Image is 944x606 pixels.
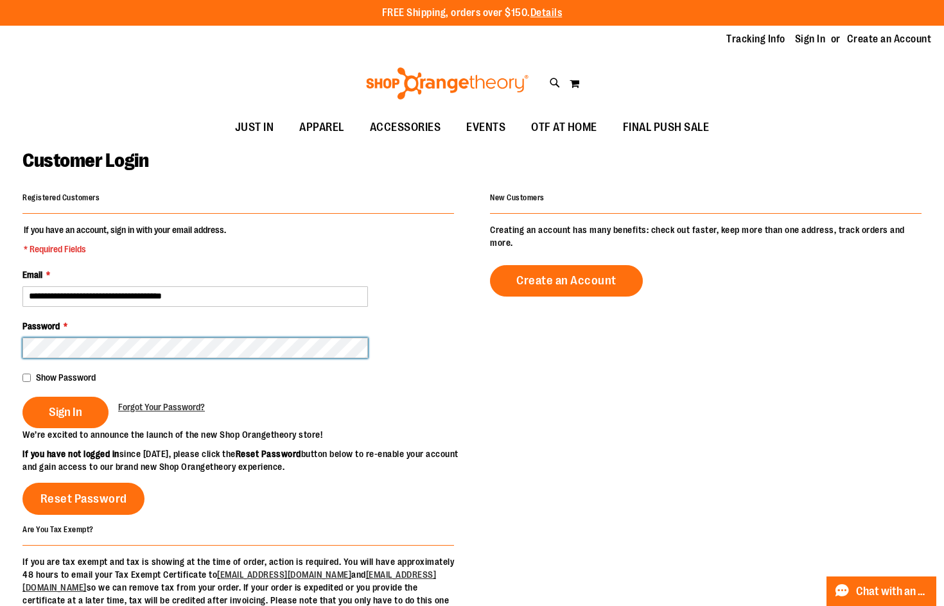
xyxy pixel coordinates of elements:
[610,113,722,143] a: FINAL PUSH SALE
[24,243,226,255] span: * Required Fields
[364,67,530,100] img: Shop Orangetheory
[118,402,205,412] span: Forgot Your Password?
[49,405,82,419] span: Sign In
[490,223,922,249] p: Creating an account has many benefits: check out faster, keep more than one address, track orders...
[22,397,109,428] button: Sign In
[453,113,518,143] a: EVENTS
[22,321,60,331] span: Password
[370,113,441,142] span: ACCESSORIES
[22,524,94,533] strong: Are You Tax Exempt?
[357,113,454,143] a: ACCESSORIES
[531,113,597,142] span: OTF AT HOME
[726,32,785,46] a: Tracking Info
[286,113,357,143] a: APPAREL
[22,447,472,473] p: since [DATE], please click the button below to re-enable your account and gain access to our bran...
[22,223,227,255] legend: If you have an account, sign in with your email address.
[516,273,616,288] span: Create an Account
[382,6,563,21] p: FREE Shipping, orders over $150.
[490,193,545,202] strong: New Customers
[826,576,937,606] button: Chat with an Expert
[22,428,472,441] p: We’re excited to announce the launch of the new Shop Orangetheory store!
[36,372,96,383] span: Show Password
[466,113,505,142] span: EVENTS
[118,401,205,413] a: Forgot Your Password?
[22,193,100,202] strong: Registered Customers
[299,113,344,142] span: APPAREL
[217,569,351,580] a: [EMAIL_ADDRESS][DOMAIN_NAME]
[518,113,610,143] a: OTF AT HOME
[847,32,932,46] a: Create an Account
[490,265,643,297] a: Create an Account
[530,7,563,19] a: Details
[22,449,119,459] strong: If you have not logged in
[22,483,144,515] a: Reset Password
[235,113,274,142] span: JUST IN
[40,492,127,506] span: Reset Password
[222,113,287,143] a: JUST IN
[22,270,42,280] span: Email
[795,32,826,46] a: Sign In
[623,113,710,142] span: FINAL PUSH SALE
[856,585,929,598] span: Chat with an Expert
[236,449,301,459] strong: Reset Password
[22,150,148,171] span: Customer Login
